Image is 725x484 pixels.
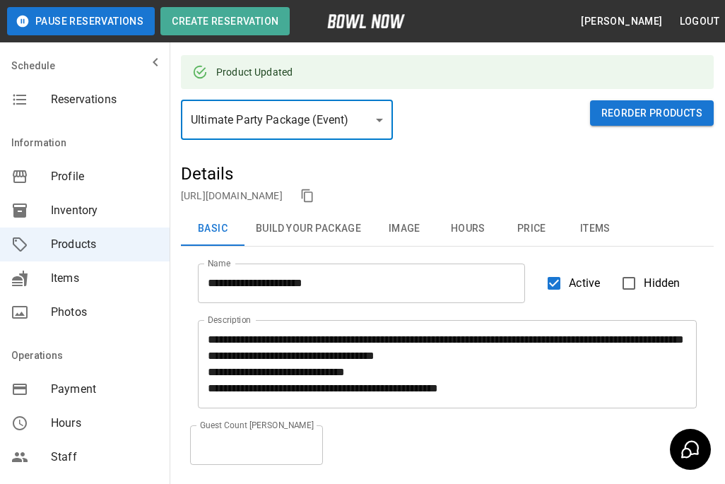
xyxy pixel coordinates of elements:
[181,212,714,246] div: basic tabs example
[569,275,600,292] span: Active
[181,190,283,201] a: [URL][DOMAIN_NAME]
[181,212,244,246] button: Basic
[500,212,563,246] button: Price
[327,14,405,28] img: logo
[51,304,158,321] span: Photos
[190,425,323,465] input: Guest Count [PERSON_NAME]
[575,8,668,35] button: [PERSON_NAME]
[51,91,158,108] span: Reservations
[563,212,627,246] button: Items
[7,7,155,35] button: Pause Reservations
[614,268,680,298] label: Hidden products will not be visible to customers. You can still create and use them for bookings.
[51,236,158,253] span: Products
[160,7,290,35] button: Create Reservation
[297,185,318,206] button: copy link
[51,202,158,219] span: Inventory
[244,212,372,246] button: Build Your Package
[674,8,725,35] button: Logout
[372,212,436,246] button: Image
[644,275,680,292] span: Hidden
[436,212,500,246] button: Hours
[590,100,714,126] button: Reorder Products
[51,449,158,466] span: Staff
[181,100,393,140] div: Ultimate Party Package (Event)
[181,163,714,185] h5: Details
[51,270,158,287] span: Items
[51,381,158,398] span: Payment
[51,415,158,432] span: Hours
[51,168,158,185] span: Profile
[216,59,293,85] div: Product Updated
